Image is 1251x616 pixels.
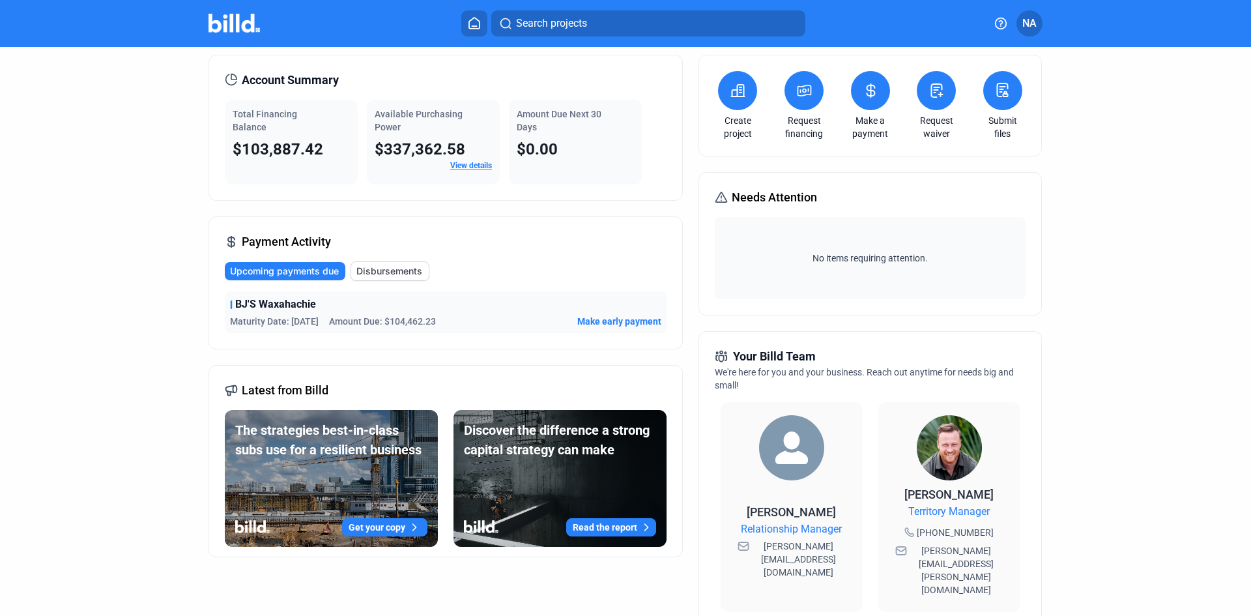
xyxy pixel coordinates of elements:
[230,265,339,278] span: Upcoming payments due
[848,114,893,140] a: Make a payment
[242,71,339,89] span: Account Summary
[904,488,994,501] span: [PERSON_NAME]
[1016,10,1042,37] button: NA
[913,114,959,140] a: Request waiver
[208,14,260,33] img: Billd Company Logo
[910,544,1003,596] span: [PERSON_NAME][EMAIL_ADDRESS][PERSON_NAME][DOMAIN_NAME]
[517,140,558,158] span: $0.00
[577,315,661,328] button: Make early payment
[917,415,982,480] img: Territory Manager
[917,526,994,539] span: [PHONE_NUMBER]
[242,233,331,251] span: Payment Activity
[980,114,1026,140] a: Submit files
[375,140,465,158] span: $337,362.58
[732,188,817,207] span: Needs Attention
[741,521,842,537] span: Relationship Manager
[242,381,328,400] span: Latest from Billd
[759,415,824,480] img: Relationship Manager
[356,265,422,278] span: Disbursements
[747,505,836,519] span: [PERSON_NAME]
[752,540,846,579] span: [PERSON_NAME][EMAIL_ADDRESS][DOMAIN_NAME]
[464,420,656,460] div: Discover the difference a strong capital strategy can make
[233,109,297,132] span: Total Financing Balance
[517,109,601,132] span: Amount Due Next 30 Days
[342,518,427,536] button: Get your copy
[781,114,827,140] a: Request financing
[235,297,316,312] span: BJ'S Waxahachie
[329,315,436,328] span: Amount Due: $104,462.23
[715,114,760,140] a: Create project
[491,10,805,37] button: Search projects
[375,109,463,132] span: Available Purchasing Power
[233,140,323,158] span: $103,887.42
[733,347,816,366] span: Your Billd Team
[235,420,427,460] div: The strategies best-in-class subs use for a resilient business
[715,367,1014,390] span: We're here for you and your business. Reach out anytime for needs big and small!
[908,504,990,520] span: Territory Manager
[516,16,587,31] span: Search projects
[566,518,656,536] button: Read the report
[225,262,345,280] button: Upcoming payments due
[351,261,429,281] button: Disbursements
[720,252,1020,265] span: No items requiring attention.
[1022,16,1037,31] span: NA
[230,315,319,328] span: Maturity Date: [DATE]
[450,161,492,170] a: View details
